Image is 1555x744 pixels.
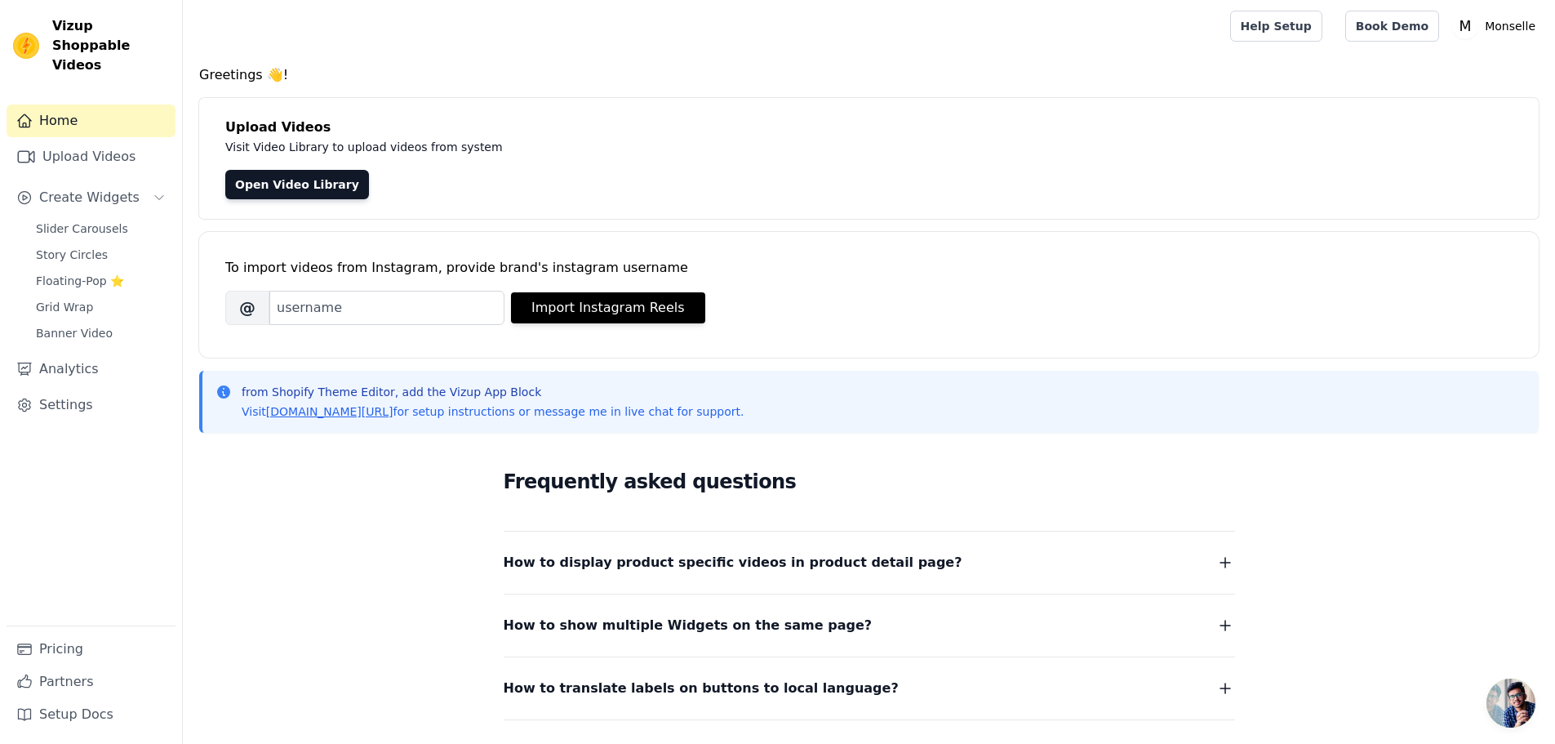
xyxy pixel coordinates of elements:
button: How to display product specific videos in product detail page? [504,551,1235,574]
button: M Monselle [1452,11,1542,41]
span: @ [225,291,269,325]
p: Visit for setup instructions or message me in live chat for support. [242,403,744,420]
h2: Frequently asked questions [504,466,1235,498]
a: Pricing [7,633,175,666]
div: To import videos from Instagram, provide brand's instagram username [225,258,1513,278]
a: Story Circles [26,243,175,266]
a: Banner Video [26,322,175,345]
h4: Upload Videos [225,118,1513,137]
p: Monselle [1478,11,1542,41]
button: How to show multiple Widgets on the same page? [504,614,1235,637]
a: Grid Wrap [26,296,175,319]
h4: Greetings 👋! [199,65,1539,85]
span: How to display product specific videos in product detail page? [504,551,962,574]
span: Grid Wrap [36,299,93,315]
p: from Shopify Theme Editor, add the Vizup App Block [242,384,744,400]
span: Vizup Shoppable Videos [52,16,169,75]
button: How to translate labels on buttons to local language? [504,677,1235,700]
button: Create Widgets [7,181,175,214]
a: Home [7,105,175,137]
span: Create Widgets [39,188,140,207]
text: M [1459,18,1472,34]
button: Import Instagram Reels [511,292,705,323]
a: [DOMAIN_NAME][URL] [266,405,393,418]
span: How to translate labels on buttons to local language? [504,677,899,700]
span: Banner Video [36,325,113,341]
span: How to show multiple Widgets on the same page? [504,614,873,637]
span: Story Circles [36,247,108,263]
a: Settings [7,389,175,421]
img: Vizup [13,33,39,59]
a: Analytics [7,353,175,385]
a: Open Video Library [225,170,369,199]
span: Floating-Pop ⭐ [36,273,124,289]
input: username [269,291,504,325]
p: Visit Video Library to upload videos from system [225,137,957,157]
a: Floating-Pop ⭐ [26,270,175,292]
a: Book Demo [1345,11,1439,42]
a: Slider Carousels [26,217,175,240]
a: Upload Videos [7,140,175,173]
span: Slider Carousels [36,221,128,237]
a: Help Setup [1230,11,1322,42]
a: Partners [7,666,175,698]
a: Setup Docs [7,698,175,731]
a: Bate-papo aberto [1486,679,1535,728]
